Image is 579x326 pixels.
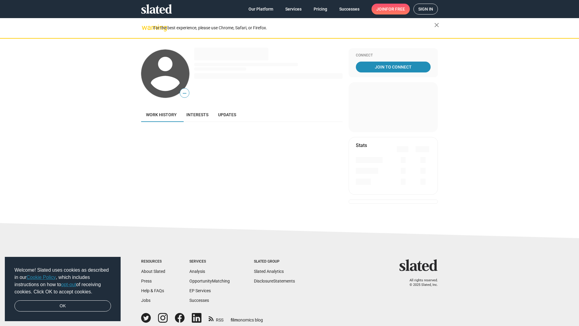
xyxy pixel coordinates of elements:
[186,112,208,117] span: Interests
[280,4,306,14] a: Services
[189,288,211,293] a: EP Services
[413,4,438,14] a: Sign in
[189,259,230,264] div: Services
[356,53,431,58] div: Connect
[182,107,213,122] a: Interests
[141,279,152,283] a: Press
[213,107,241,122] a: Updates
[372,4,410,14] a: Joinfor free
[189,298,209,303] a: Successes
[61,282,76,287] a: opt-out
[189,279,230,283] a: OpportunityMatching
[309,4,332,14] a: Pricing
[180,89,189,97] span: —
[218,112,236,117] span: Updates
[153,24,434,32] div: For the best experience, please use Chrome, Safari, or Firefox.
[254,279,295,283] a: DisclosureStatements
[254,269,284,274] a: Slated Analytics
[356,142,367,149] mat-card-title: Stats
[141,269,165,274] a: About Slated
[231,312,263,323] a: filmonomics blog
[314,4,327,14] span: Pricing
[244,4,278,14] a: Our Platform
[14,267,111,296] span: Welcome! Slated uses cookies as described in our , which includes instructions on how to of recei...
[403,278,438,287] p: All rights reserved. © 2025 Slated, Inc.
[248,4,273,14] span: Our Platform
[357,62,429,72] span: Join To Connect
[285,4,302,14] span: Services
[433,21,440,29] mat-icon: close
[356,62,431,72] a: Join To Connect
[254,259,295,264] div: Slated Group
[141,298,150,303] a: Jobs
[189,269,205,274] a: Analysis
[386,4,405,14] span: for free
[141,259,165,264] div: Resources
[27,275,56,280] a: Cookie Policy
[418,4,433,14] span: Sign in
[141,288,164,293] a: Help & FAQs
[5,257,121,321] div: cookieconsent
[339,4,359,14] span: Successes
[14,300,111,312] a: dismiss cookie message
[146,112,177,117] span: Work history
[141,107,182,122] a: Work history
[376,4,405,14] span: Join
[334,4,364,14] a: Successes
[209,314,223,323] a: RSS
[142,24,149,31] mat-icon: warning
[231,318,238,322] span: film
